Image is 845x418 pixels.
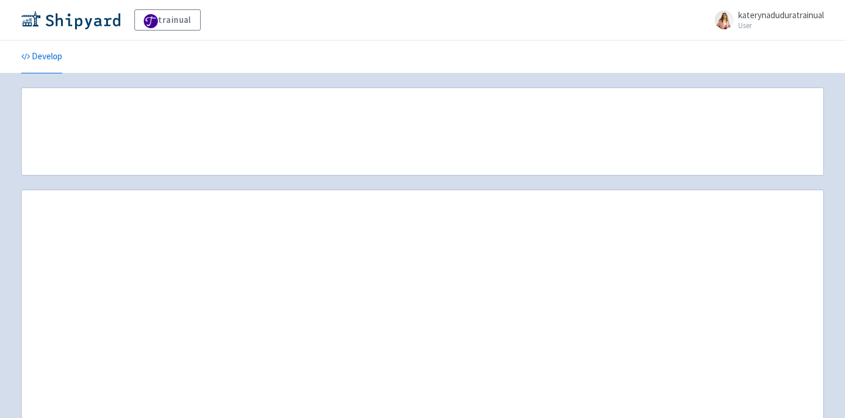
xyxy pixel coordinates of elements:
img: Shipyard logo [21,11,120,29]
small: User [738,22,824,29]
a: katerynaduduratrainual User [708,11,824,29]
a: trainual [134,9,201,31]
span: katerynaduduratrainual [738,9,824,21]
a: Develop [21,41,62,73]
